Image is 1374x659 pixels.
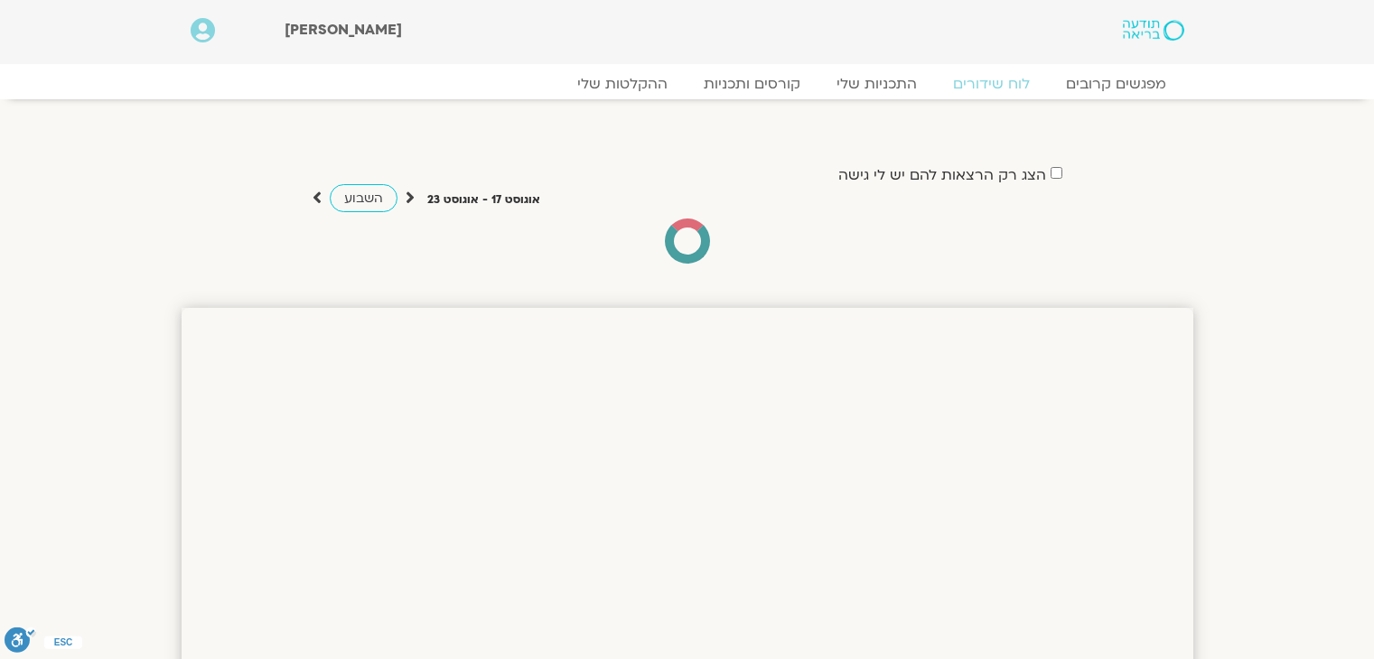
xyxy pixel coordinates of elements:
[330,184,397,212] a: השבוע
[818,75,935,93] a: התכניות שלי
[686,75,818,93] a: קורסים ותכניות
[1048,75,1184,93] a: מפגשים קרובים
[285,20,402,40] span: [PERSON_NAME]
[559,75,686,93] a: ההקלטות שלי
[344,190,383,207] span: השבוע
[838,167,1046,183] label: הצג רק הרצאות להם יש לי גישה
[427,190,540,209] p: אוגוסט 17 - אוגוסט 23
[935,75,1048,93] a: לוח שידורים
[191,75,1184,93] nav: Menu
